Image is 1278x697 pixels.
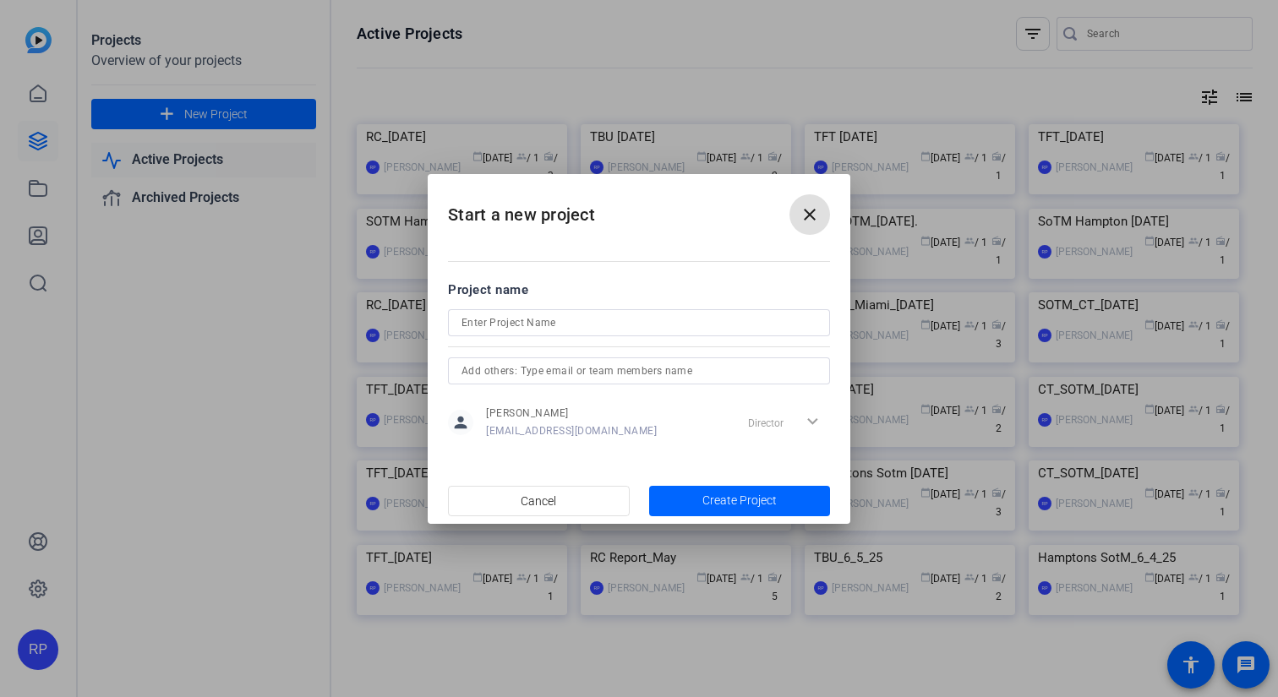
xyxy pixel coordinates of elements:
[448,486,630,516] button: Cancel
[486,406,657,420] span: [PERSON_NAME]
[461,361,816,381] input: Add others: Type email or team members name
[649,486,831,516] button: Create Project
[461,313,816,333] input: Enter Project Name
[448,410,473,435] mat-icon: person
[486,424,657,438] span: [EMAIL_ADDRESS][DOMAIN_NAME]
[521,485,556,517] span: Cancel
[448,280,830,299] div: Project name
[800,204,820,225] mat-icon: close
[428,174,850,242] h2: Start a new project
[702,492,777,509] span: Create Project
